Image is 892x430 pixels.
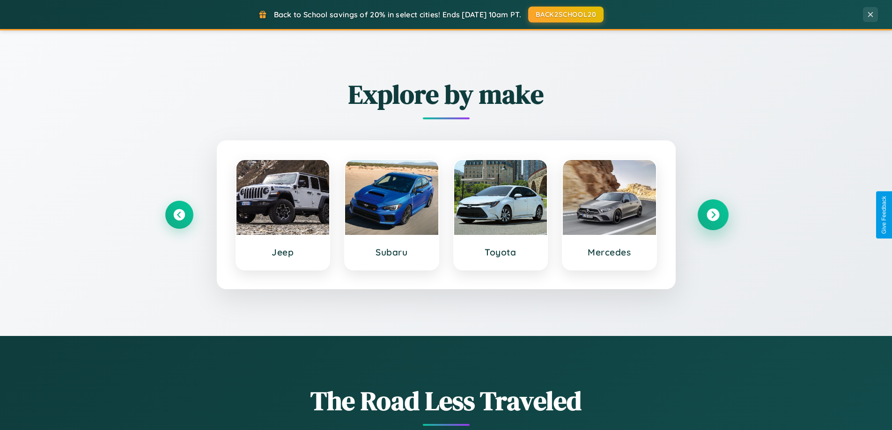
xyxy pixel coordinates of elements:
[464,247,538,258] h3: Toyota
[528,7,604,22] button: BACK2SCHOOL20
[165,383,727,419] h1: The Road Less Traveled
[165,76,727,112] h2: Explore by make
[274,10,521,19] span: Back to School savings of 20% in select cities! Ends [DATE] 10am PT.
[246,247,320,258] h3: Jeep
[881,196,887,234] div: Give Feedback
[354,247,429,258] h3: Subaru
[572,247,647,258] h3: Mercedes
